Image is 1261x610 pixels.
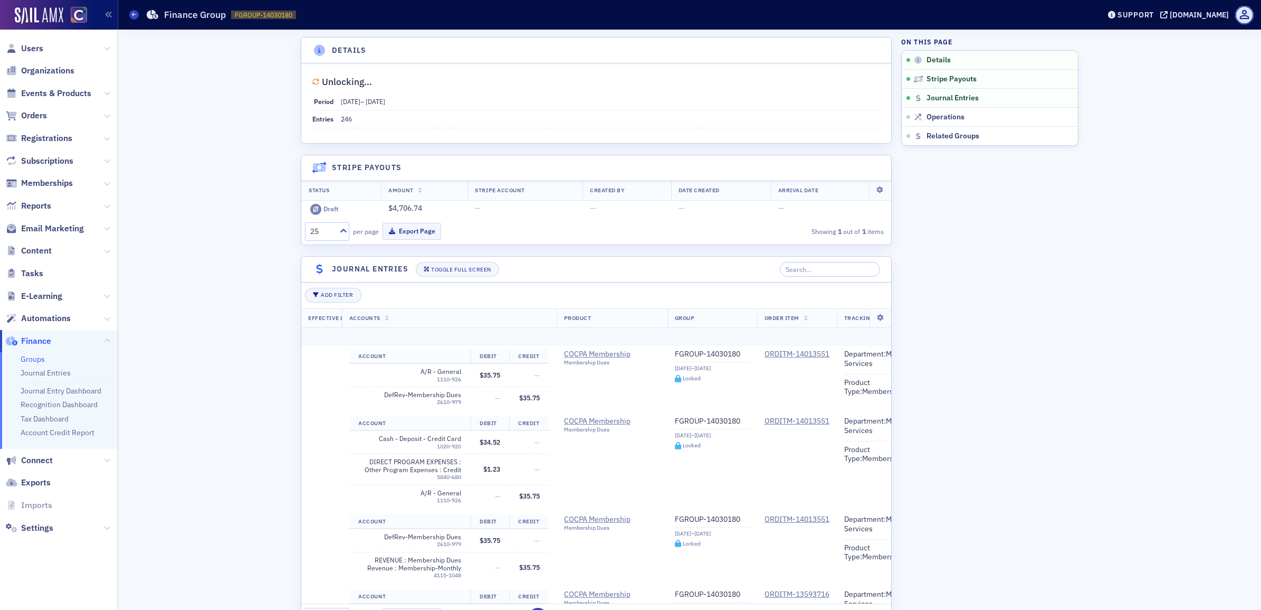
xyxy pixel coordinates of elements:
[21,400,98,409] a: Recognition Dashboard
[431,267,491,273] div: Toggle Full Screen
[349,589,471,604] th: Account
[6,313,71,324] a: Automations
[341,110,880,127] dd: 246
[6,155,73,167] a: Subscriptions
[765,515,829,524] a: ORDITM-14013551
[564,417,660,426] span: COCPA Membership
[471,416,510,431] th: Debit
[679,186,720,194] span: Date Created
[860,227,867,236] strong: 1
[564,515,660,524] a: COCPA Membership
[21,313,71,324] span: Automations
[365,489,461,497] span: A/R - General
[21,290,62,302] span: E-Learning
[341,97,360,106] span: [DATE]
[21,65,74,77] span: Organizations
[6,500,52,511] a: Imports
[235,11,292,20] span: FGROUP-14030180
[1170,10,1229,20] div: [DOMAIN_NAME]
[365,376,461,383] div: 1110-926
[765,350,829,359] a: ORDITM-14013551
[383,223,441,239] button: Export Page
[519,563,540,571] span: $35.75
[683,443,701,448] div: Locked
[564,350,660,359] a: COCPA Membership
[353,227,379,236] label: per page
[480,371,500,379] span: $35.75
[926,112,964,122] span: Operations
[6,522,53,534] a: Settings
[926,93,979,103] span: Journal Entries
[675,530,750,537] div: [DATE]–[DATE]
[365,391,461,399] span: DefRev-Membership Dues
[683,541,701,547] div: Locked
[6,88,91,99] a: Events & Products
[365,497,461,504] div: 1110-926
[564,426,660,433] div: Membership Dues
[21,368,71,378] a: Journal Entries
[310,226,333,237] div: 25
[901,37,1078,46] h4: On this page
[480,536,500,545] span: $35.75
[21,414,69,424] a: Tax Dashboard
[844,543,920,562] div: Product Type : Membership Dues
[21,500,52,511] span: Imports
[844,515,920,533] div: Department : Member Services
[21,477,51,489] span: Exports
[6,43,43,54] a: Users
[21,43,43,54] span: Users
[332,264,408,275] h4: Journal Entries
[534,536,540,545] span: —
[322,79,372,85] div: Unlocking…
[308,314,355,322] span: Effective Date
[926,74,977,84] span: Stripe Payouts
[21,133,72,144] span: Registrations
[349,349,471,364] th: Account
[21,177,73,189] span: Memberships
[836,227,843,236] strong: 1
[534,465,540,473] span: —
[365,399,461,406] div: 2610-979
[6,177,73,189] a: Memberships
[590,186,625,194] span: Created By
[21,522,53,534] span: Settings
[765,314,799,322] span: Order Item
[21,88,91,99] span: Events & Products
[314,97,333,106] span: Period
[675,590,750,599] a: FGROUP-14030180
[365,533,461,541] span: DefRev-Membership Dues
[349,416,471,431] th: Account
[675,515,750,524] a: FGROUP-14030180
[926,132,979,141] span: Related Groups
[6,477,51,489] a: Exports
[21,155,73,167] span: Subscriptions
[471,514,510,529] th: Debit
[416,262,499,277] button: Toggle Full Screen
[509,589,549,604] th: Credit
[699,227,884,236] div: Showing out of items
[6,335,51,347] a: Finance
[6,200,51,212] a: Reports
[564,590,660,599] a: COCPA Membership
[844,314,911,322] span: Tracking Categories
[366,97,385,106] span: [DATE]
[349,514,471,529] th: Account
[675,432,750,439] div: [DATE]–[DATE]
[21,455,53,466] span: Connect
[341,97,385,106] span: –
[6,133,72,144] a: Registrations
[6,290,62,302] a: E-Learning
[495,563,500,571] span: —
[6,245,52,257] a: Content
[778,203,784,213] span: —
[15,7,63,24] img: SailAMX
[844,350,920,368] div: Department : Member Services
[365,435,461,443] span: Cash - Deposit - Credit Card
[844,378,920,397] div: Product Type : Membership Dues
[6,223,84,234] a: Email Marketing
